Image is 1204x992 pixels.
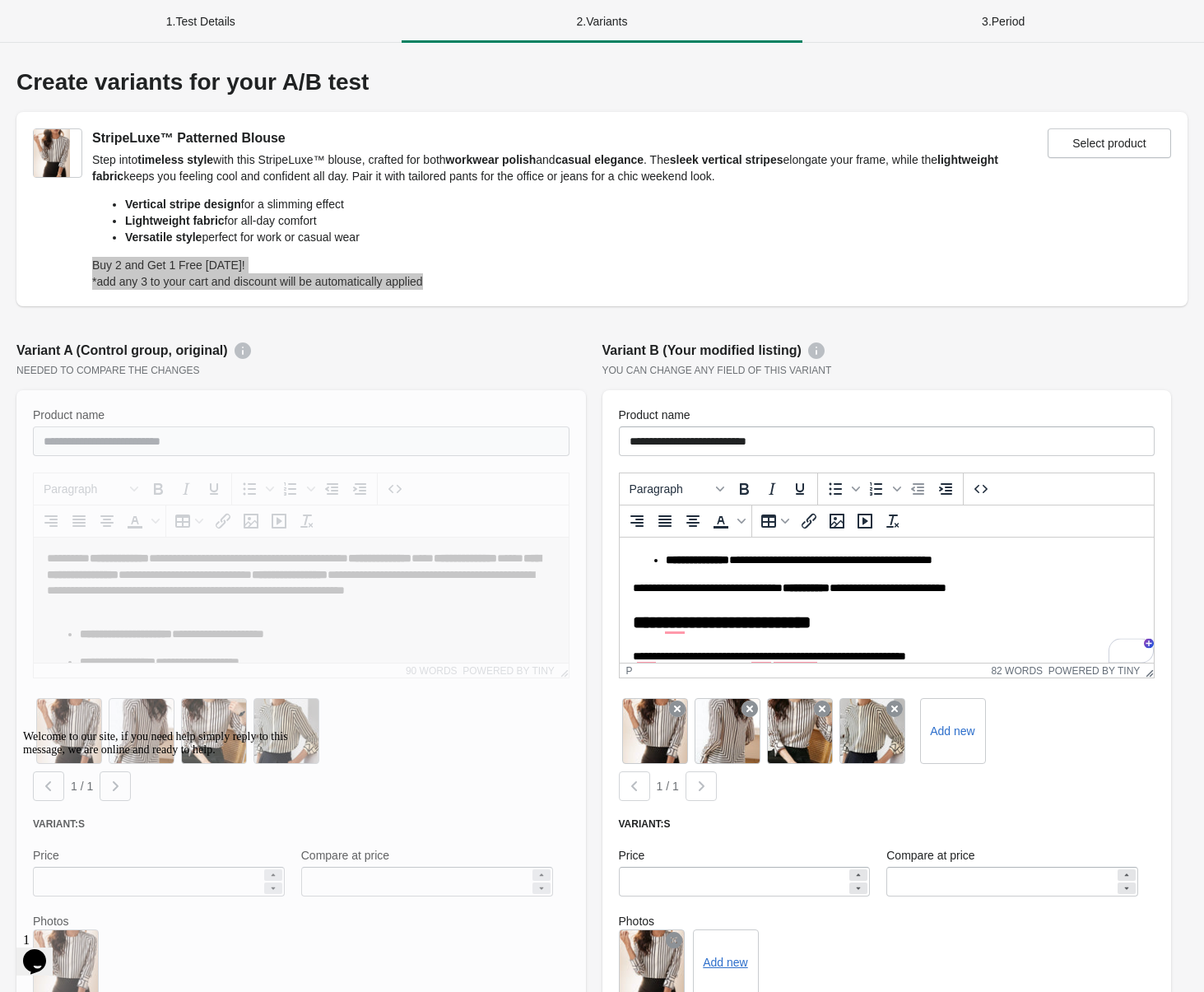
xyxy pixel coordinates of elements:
[92,128,1048,148] div: StripeLuxe™ Patterned Blouse
[670,153,783,166] strong: sleek vertical stripes
[16,341,586,361] div: Variant A (Control group, original)
[125,196,1048,212] p: for a slimming effect
[657,780,679,793] span: 1 / 1
[1048,128,1171,158] button: Select product
[1048,665,1141,677] a: Powered by Tiny
[1072,137,1146,150] span: Select product
[651,507,679,535] button: Justify
[904,475,932,503] button: Decrease indent
[703,956,747,969] button: Add new
[7,7,303,33] div: Welcome to our site, if you need help simply reply to this message, we are online and ready to help.
[619,817,1155,831] div: Variant: S
[930,723,974,739] label: Add new
[125,212,1048,229] p: for all-day comfort
[125,231,202,244] strong: Versatile style
[755,507,795,535] button: Table
[92,153,998,183] strong: lightweight fabric
[16,69,1188,95] div: Create variants for your A/B test
[795,507,823,535] button: Insert/edit link
[730,475,758,503] button: Bold
[623,507,651,535] button: Align right
[125,198,241,211] strong: Vertical stripe design
[92,275,423,288] span: *add any 3 to your cart and discount will be automatically applied
[16,926,69,976] iframe: chat widget
[823,507,851,535] button: Insert/edit image
[7,7,272,32] span: Welcome to our site, if you need help simply reply to this message, we are online and ready to help.
[125,229,1048,245] p: perfect for work or casual wear
[932,475,960,503] button: Increase indent
[556,153,644,166] strong: casual elegance
[991,665,1043,677] button: 82 words
[619,913,1155,929] label: Photos
[821,475,862,503] div: Bullet list
[602,364,1172,377] div: You can change any field of this variant
[1140,664,1154,678] div: Resize
[125,214,225,227] strong: Lightweight fabric
[786,475,814,503] button: Underline
[879,507,907,535] button: Clear formatting
[446,153,537,166] strong: workwear polish
[619,847,645,864] label: Price
[758,475,786,503] button: Italic
[92,258,245,272] span: Buy 2 and Get 1 Free [DATE]!
[92,151,1048,184] p: Step into with this StripeLuxe™ blouse, crafted for both and . The elongate your frame, while the...
[602,341,1172,361] div: Variant B (Your modified listing)
[626,665,633,677] div: p
[862,475,904,503] div: Numbered list
[679,507,707,535] button: Align center
[886,847,974,864] label: Compare at price
[16,364,586,377] div: Needed to compare the changes
[707,507,748,535] div: Text color
[630,482,710,496] span: Paragraph
[851,507,879,535] button: Insert/edit media
[16,724,313,918] iframe: chat widget
[137,153,213,166] strong: timeless style
[619,407,690,423] label: Product name
[623,475,730,503] button: Blocks
[620,538,1155,663] iframe: Rich Text Area. Press ALT-0 for help.
[967,475,995,503] button: Source code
